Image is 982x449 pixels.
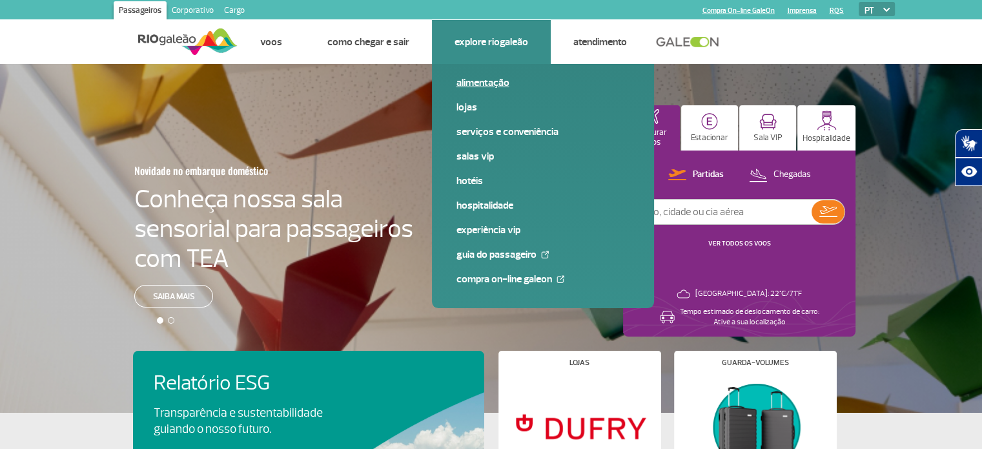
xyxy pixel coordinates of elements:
[456,223,629,237] a: Experiência VIP
[745,167,815,183] button: Chegadas
[456,272,629,286] a: Compra On-line GaleOn
[695,289,802,299] p: [GEOGRAPHIC_DATA]: 22°C/71°F
[955,158,982,186] button: Abrir recursos assistivos.
[702,6,775,15] a: Compra On-line GaleOn
[704,238,775,249] button: VER TODOS OS VOOS
[154,371,464,437] a: Relatório ESGTransparência e sustentabilidade guiando o nosso futuro.
[456,76,629,90] a: Alimentação
[154,371,359,395] h4: Relatório ESG
[456,149,629,163] a: Salas VIP
[708,239,771,247] a: VER TODOS OS VOOS
[114,1,167,22] a: Passageiros
[456,100,629,114] a: Lojas
[773,169,811,181] p: Chegadas
[693,169,724,181] p: Partidas
[701,113,718,130] img: carParkingHome.svg
[456,174,629,188] a: Hotéis
[817,110,837,131] img: hospitality.svg
[557,275,564,283] img: External Link Icon
[759,114,777,130] img: vipRoom.svg
[456,247,629,262] a: Guia do Passageiro
[797,105,855,151] button: Hospitalidade
[219,1,250,22] a: Cargo
[634,200,812,224] input: Voo, cidade ou cia aérea
[455,36,528,48] a: Explore RIOgaleão
[788,6,817,15] a: Imprensa
[134,184,413,273] h4: Conheça nossa sala sensorial para passageiros com TEA
[955,129,982,158] button: Abrir tradutor de língua de sinais.
[541,251,549,258] img: External Link Icon
[569,359,589,366] h4: Lojas
[722,359,789,366] h4: Guarda-volumes
[691,133,728,143] p: Estacionar
[134,157,350,184] h3: Novidade no embarque doméstico
[456,198,629,213] a: Hospitalidade
[680,307,819,328] p: Tempo estimado de deslocamento de carro: Ative a sua localização
[739,105,796,151] button: Sala VIP
[664,167,728,183] button: Partidas
[830,6,844,15] a: RQS
[327,36,409,48] a: Como chegar e sair
[456,125,629,139] a: Serviços e Conveniência
[260,36,282,48] a: Voos
[573,36,627,48] a: Atendimento
[681,105,738,151] button: Estacionar
[803,134,850,143] p: Hospitalidade
[134,285,213,308] a: Saiba mais
[167,1,219,22] a: Corporativo
[753,133,783,143] p: Sala VIP
[154,405,337,437] p: Transparência e sustentabilidade guiando o nosso futuro.
[955,129,982,186] div: Plugin de acessibilidade da Hand Talk.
